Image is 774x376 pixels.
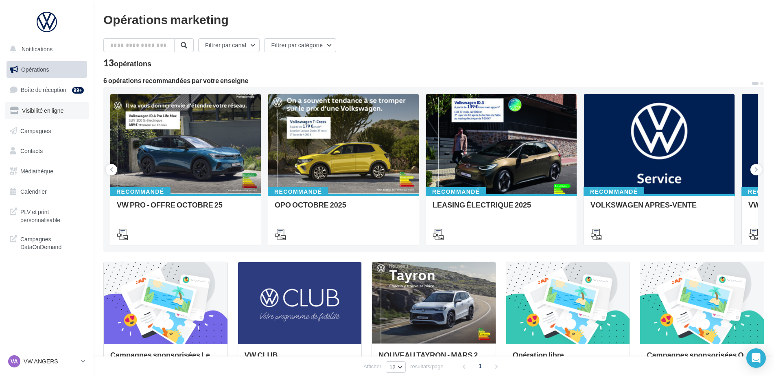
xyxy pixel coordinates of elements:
span: résultats/page [410,363,444,370]
span: PLV et print personnalisable [20,206,84,224]
div: Recommandé [110,187,171,196]
div: Recommandé [426,187,486,196]
span: 12 [389,364,396,370]
div: Recommandé [268,187,328,196]
a: Visibilité en ligne [5,102,89,119]
a: Campagnes DataOnDemand [5,230,89,254]
a: PLV et print personnalisable [5,203,89,227]
a: Médiathèque [5,163,89,180]
div: Campagnes sponsorisées Les Instants VW Octobre [110,351,221,367]
span: 1 [474,360,487,373]
a: Calendrier [5,183,89,200]
span: Boîte de réception [21,86,66,93]
span: Visibilité en ligne [22,107,63,114]
div: 99+ [72,87,84,94]
div: Open Intercom Messenger [746,348,766,368]
span: Campagnes DataOnDemand [20,234,84,251]
a: Opérations [5,61,89,78]
button: Filtrer par catégorie [264,38,336,52]
a: VA VW ANGERS [7,354,87,369]
div: VOLKSWAGEN APRES-VENTE [590,201,728,217]
a: Contacts [5,142,89,160]
div: opérations [114,60,151,67]
div: VW PRO - OFFRE OCTOBRE 25 [117,201,254,217]
span: Contacts [20,147,43,154]
a: Boîte de réception99+ [5,81,89,98]
span: Calendrier [20,188,47,195]
span: VA [11,357,18,365]
button: Filtrer par canal [198,38,260,52]
div: Recommandé [584,187,644,196]
span: Campagnes [20,127,51,134]
button: 12 [386,361,406,373]
div: VW CLUB [245,351,355,367]
div: NOUVEAU TAYRON - MARS 2025 [378,351,489,367]
button: Notifications [5,41,85,58]
span: Notifications [22,46,52,52]
a: Campagnes [5,122,89,140]
span: Afficher [363,363,381,370]
div: 6 opérations recommandées par votre enseigne [103,77,751,84]
div: LEASING ÉLECTRIQUE 2025 [433,201,570,217]
span: Opérations [21,66,49,73]
div: Opération libre [513,351,623,367]
span: Médiathèque [20,168,53,175]
div: Campagnes sponsorisées OPO [647,351,757,367]
div: Opérations marketing [103,13,764,25]
div: 13 [103,59,151,68]
div: OPO OCTOBRE 2025 [275,201,412,217]
p: VW ANGERS [24,357,78,365]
